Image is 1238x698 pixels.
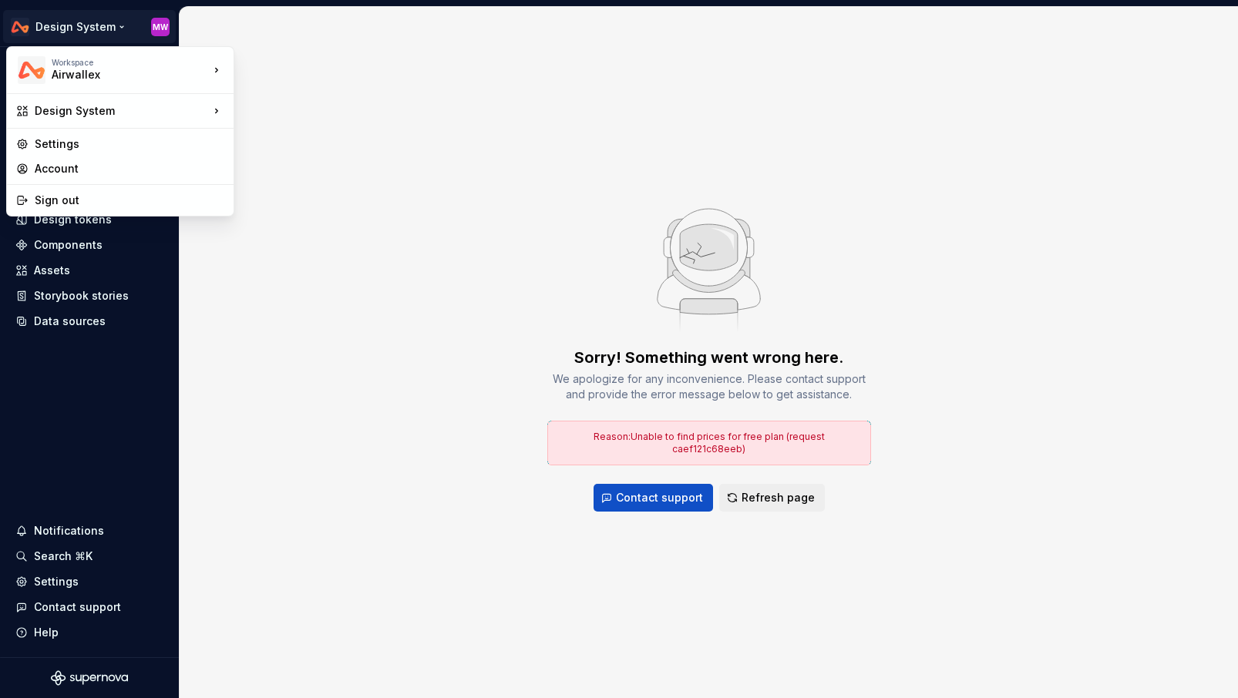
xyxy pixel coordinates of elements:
div: Account [35,161,224,176]
div: Workspace [52,58,209,67]
div: Airwallex [52,67,183,82]
div: Sign out [35,193,224,208]
img: 0733df7c-e17f-4421-95a9-ced236ef1ff0.png [18,56,45,84]
div: Design System [35,103,209,119]
div: Settings [35,136,224,152]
